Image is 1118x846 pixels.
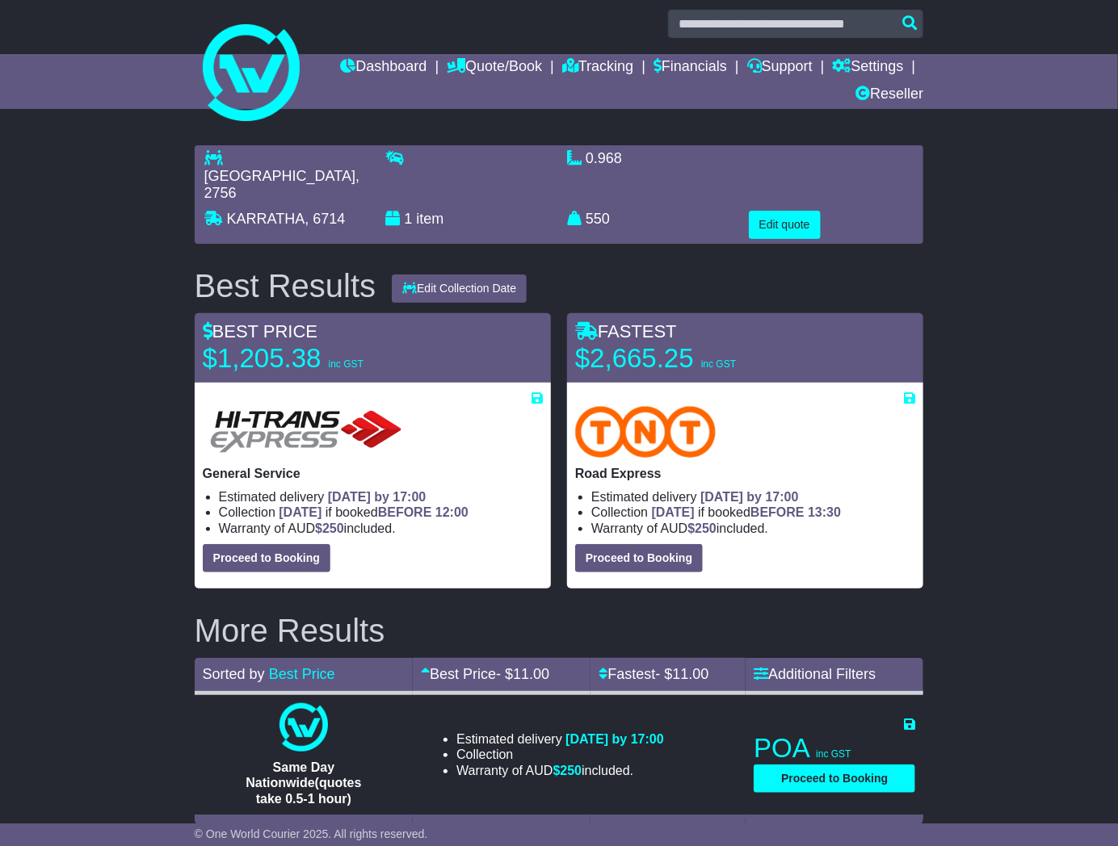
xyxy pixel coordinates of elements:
[575,321,677,341] span: FASTEST
[700,490,799,504] span: [DATE] by 17:00
[672,666,708,682] span: 11.00
[456,763,664,778] li: Warranty of AUD included.
[203,321,317,341] span: BEST PRICE
[203,406,410,458] img: HiTrans: General Service
[340,54,427,82] a: Dashboard
[328,490,427,504] span: [DATE] by 17:00
[404,211,412,227] span: 1
[329,358,364,370] span: inc GST
[599,666,708,682] a: Fastest- $11.00
[553,764,582,777] span: $
[701,358,736,370] span: inc GST
[833,54,904,82] a: Settings
[816,748,851,760] span: inc GST
[187,268,385,304] div: Best Results
[204,168,359,202] span: , 2756
[219,489,543,505] li: Estimated delivery
[219,505,543,520] li: Collection
[513,666,549,682] span: 11.00
[562,54,633,82] a: Tracking
[652,505,841,519] span: if booked
[279,505,468,519] span: if booked
[561,764,582,777] span: 250
[447,54,542,82] a: Quote/Book
[591,505,915,520] li: Collection
[652,505,695,519] span: [DATE]
[392,274,527,303] button: Edit Collection Date
[456,747,664,762] li: Collection
[203,666,265,682] span: Sorted by
[654,54,727,82] a: Financials
[246,760,361,805] span: Same Day Nationwide(quotes take 0.5-1 hour)
[591,489,915,505] li: Estimated delivery
[754,732,915,764] p: POA
[754,764,915,793] button: Proceed to Booking
[204,168,355,184] span: [GEOGRAPHIC_DATA]
[808,505,841,519] span: 13:30
[687,521,717,535] span: $
[416,211,443,227] span: item
[203,544,330,572] button: Proceed to Booking
[575,342,777,375] p: $2,665.25
[591,521,915,536] li: Warranty of AUD included.
[747,54,813,82] a: Support
[315,521,344,535] span: $
[219,521,543,536] li: Warranty of AUD included.
[575,466,915,481] p: Road Express
[195,613,924,648] h2: More Results
[279,703,328,752] img: One World Courier: Same Day Nationwide(quotes take 0.5-1 hour)
[203,466,543,481] p: General Service
[435,505,469,519] span: 12:00
[378,505,432,519] span: BEFORE
[655,666,708,682] span: - $
[203,342,405,375] p: $1,205.38
[855,82,923,109] a: Reseller
[750,505,805,519] span: BEFORE
[227,211,305,227] span: KARRATHA
[586,150,622,166] span: 0.968
[269,666,335,682] a: Best Price
[586,211,610,227] span: 550
[305,211,345,227] span: , 6714
[496,666,549,682] span: - $
[279,505,322,519] span: [DATE]
[195,827,428,840] span: © One World Courier 2025. All rights reserved.
[749,211,821,239] button: Edit quote
[322,521,344,535] span: 250
[754,666,876,682] a: Additional Filters
[565,732,664,746] span: [DATE] by 17:00
[575,406,716,458] img: TNT Domestic: Road Express
[421,666,549,682] a: Best Price- $11.00
[575,544,703,572] button: Proceed to Booking
[456,731,664,747] li: Estimated delivery
[695,521,717,535] span: 250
